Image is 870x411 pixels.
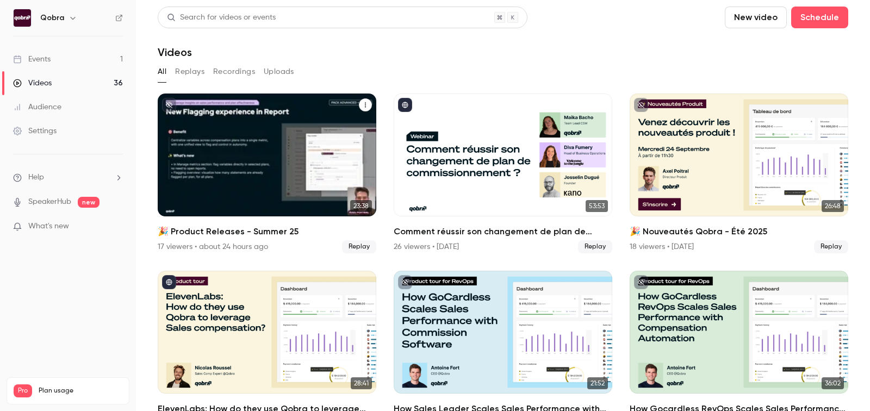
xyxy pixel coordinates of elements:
[822,200,844,212] span: 26:48
[28,172,44,183] span: Help
[634,275,648,289] button: unpublished
[351,377,372,389] span: 28:41
[822,377,844,389] span: 36:02
[586,200,608,212] span: 53:53
[13,172,123,183] li: help-dropdown-opener
[791,7,848,28] button: Schedule
[350,200,372,212] span: 23:38
[13,78,52,89] div: Videos
[158,46,192,59] h1: Videos
[630,241,694,252] div: 18 viewers • [DATE]
[630,225,848,238] h2: 🎉 Nouveautés Qobra - Été 2025
[398,275,412,289] button: unpublished
[13,126,57,136] div: Settings
[162,275,176,289] button: published
[158,225,376,238] h2: 🎉 Product Releases - Summer 25
[40,13,64,23] h6: Qobra
[587,377,608,389] span: 21:52
[13,102,61,113] div: Audience
[398,98,412,112] button: published
[158,7,848,404] section: Videos
[630,94,848,253] li: 🎉 Nouveautés Qobra - Été 2025
[162,98,176,112] button: unpublished
[394,225,612,238] h2: Comment réussir son changement de plan de commissionnement ?
[394,94,612,253] a: 53:53Comment réussir son changement de plan de commissionnement ?26 viewers • [DATE]Replay
[634,98,648,112] button: unpublished
[814,240,848,253] span: Replay
[158,241,268,252] div: 17 viewers • about 24 hours ago
[213,63,255,80] button: Recordings
[630,94,848,253] a: 26:48🎉 Nouveautés Qobra - Été 202518 viewers • [DATE]Replay
[78,197,100,208] span: new
[158,94,376,253] a: 23:38🎉 Product Releases - Summer 2517 viewers • about 24 hours agoReplay
[725,7,787,28] button: New video
[13,54,51,65] div: Events
[14,9,31,27] img: Qobra
[264,63,294,80] button: Uploads
[158,63,166,80] button: All
[342,240,376,253] span: Replay
[167,12,276,23] div: Search for videos or events
[158,94,376,253] li: 🎉 Product Releases - Summer 25
[394,94,612,253] li: Comment réussir son changement de plan de commissionnement ?
[28,196,71,208] a: SpeakerHub
[39,387,122,395] span: Plan usage
[28,221,69,232] span: What's new
[175,63,204,80] button: Replays
[14,384,32,397] span: Pro
[394,241,459,252] div: 26 viewers • [DATE]
[578,240,612,253] span: Replay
